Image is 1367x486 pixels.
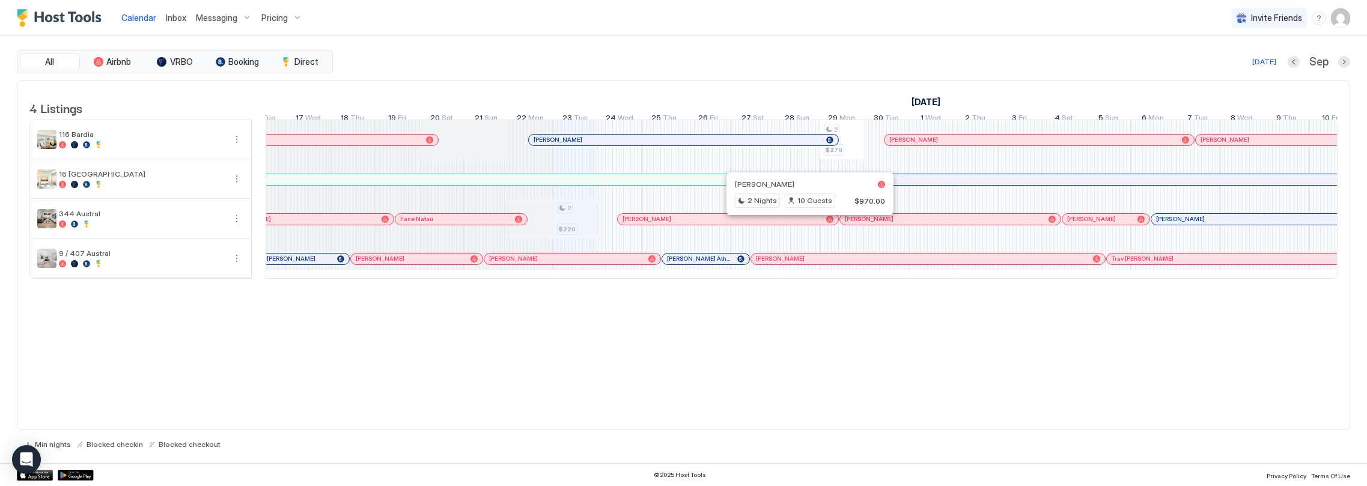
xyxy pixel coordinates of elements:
span: $220 [559,225,576,233]
a: Host Tools Logo [17,9,107,27]
span: Thu [972,113,985,126]
span: Thu [351,113,365,126]
span: 18 [341,113,349,126]
span: 344 Austral [59,209,225,218]
span: 29 [829,113,838,126]
span: $270 [826,146,842,154]
a: App Store [17,470,53,481]
a: September 22, 2025 [514,111,547,128]
div: menu [1312,11,1326,25]
span: 4 [1055,113,1061,126]
span: Invite Friends [1251,13,1302,23]
span: Wed [618,113,633,126]
button: Booking [207,53,267,70]
a: September 20, 2025 [427,111,456,128]
span: [PERSON_NAME] [845,215,894,223]
a: October 10, 2025 [1319,111,1343,128]
span: Tue [1195,113,1208,126]
span: All [46,56,55,67]
span: Wed [305,113,321,126]
span: Sep [1309,55,1329,69]
div: menu [230,251,244,266]
span: [PERSON_NAME] [756,255,805,263]
a: October 2, 2025 [962,111,988,128]
button: More options [230,132,244,147]
span: 30 [874,113,884,126]
a: September 25, 2025 [648,111,680,128]
span: VRBO [170,56,193,67]
div: listing image [37,169,56,189]
span: [PERSON_NAME] Athukoralage Don [667,255,732,263]
span: 2 Nights [747,195,777,206]
span: Tue [886,113,899,126]
div: menu [230,172,244,186]
span: 26 [699,113,708,126]
span: 5 [1099,113,1104,126]
span: 21 [475,113,483,126]
span: Mon [529,113,544,126]
span: Thu [663,113,677,126]
span: 2 [567,204,571,212]
span: [PERSON_NAME] [1156,215,1205,223]
span: 27 [741,113,751,126]
span: Privacy Policy [1267,472,1306,479]
span: [PERSON_NAME] [534,136,582,144]
span: [PERSON_NAME] [356,255,404,263]
a: Inbox [166,11,186,24]
button: All [20,53,80,70]
div: listing image [37,130,56,149]
span: Sat [753,113,764,126]
span: [PERSON_NAME] [889,136,938,144]
a: October 7, 2025 [1185,111,1211,128]
a: September 18, 2025 [338,111,368,128]
a: September 17, 2025 [293,111,324,128]
a: October 5, 2025 [1096,111,1122,128]
span: Wed [1238,113,1253,126]
div: listing image [37,209,56,228]
a: Calendar [121,11,156,24]
span: © 2025 Host Tools [654,471,707,479]
span: Direct [294,56,318,67]
span: 20 [430,113,440,126]
span: Sat [1062,113,1074,126]
span: [PERSON_NAME] [1201,136,1249,144]
a: September 30, 2025 [871,111,902,128]
span: Fane Natau [400,215,433,223]
a: September 24, 2025 [603,111,636,128]
a: September 27, 2025 [738,111,767,128]
span: 10 Guests [797,195,832,206]
span: Terms Of Use [1311,472,1350,479]
a: October 3, 2025 [1009,111,1031,128]
button: More options [230,172,244,186]
span: Trav [PERSON_NAME] [1112,255,1174,263]
span: Sun [797,113,810,126]
a: October 6, 2025 [1139,111,1168,128]
span: Fri [398,113,406,126]
a: September 26, 2025 [696,111,722,128]
a: September 23, 2025 [560,111,591,128]
a: Terms Of Use [1311,469,1350,481]
button: [DATE] [1250,55,1278,69]
span: Blocked checkout [159,440,221,449]
a: September 29, 2025 [826,111,859,128]
span: 1 [921,113,924,126]
span: 6 [1142,113,1147,126]
span: 9 [1276,113,1281,126]
div: User profile [1331,8,1350,28]
a: Google Play Store [58,470,94,481]
span: 4 Listings [29,99,82,117]
span: 16 [GEOGRAPHIC_DATA] [59,169,225,178]
span: 25 [651,113,661,126]
span: 19 [388,113,396,126]
span: Blocked checkin [87,440,143,449]
span: Fri [710,113,719,126]
span: 10 [1322,113,1330,126]
button: Previous month [1288,56,1300,68]
span: Tue [262,113,275,126]
span: 7 [1188,113,1193,126]
span: Sun [1106,113,1119,126]
div: tab-group [17,50,333,73]
span: 8 [1231,113,1236,126]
